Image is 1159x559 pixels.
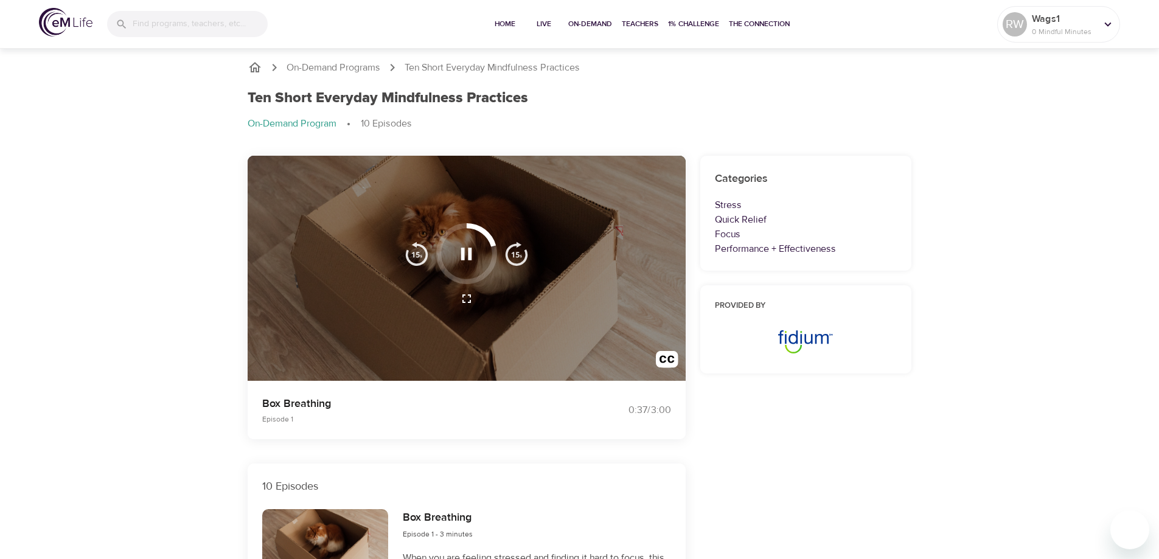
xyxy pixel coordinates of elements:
iframe: Button to launch messaging window [1110,510,1149,549]
img: 15s_prev.svg [405,241,429,266]
img: open_caption.svg [656,351,678,373]
span: 1% Challenge [668,18,719,30]
a: On-Demand Programs [287,61,380,75]
span: The Connection [729,18,790,30]
div: RW [1003,12,1027,36]
span: Live [529,18,559,30]
p: Stress [715,198,897,212]
span: Home [490,18,520,30]
img: fidium.png [774,322,837,355]
h1: Ten Short Everyday Mindfulness Practices [248,89,528,107]
h6: Categories [715,170,897,188]
p: Box Breathing [262,395,565,412]
p: 0 Mindful Minutes [1032,26,1096,37]
p: On-Demand Program [248,117,336,131]
h6: Provided by [715,300,897,313]
p: Quick Relief [715,212,897,227]
p: Focus [715,227,897,241]
span: On-Demand [568,18,612,30]
input: Find programs, teachers, etc... [133,11,268,37]
img: logo [39,8,92,36]
nav: breadcrumb [248,60,912,75]
p: 10 Episodes [361,117,412,131]
div: 0:37 / 3:00 [580,403,671,417]
h6: Box Breathing [403,509,473,527]
p: Episode 1 [262,414,565,425]
span: Episode 1 - 3 minutes [403,529,473,539]
img: 15s_next.svg [504,241,529,266]
p: 10 Episodes [262,478,671,495]
p: Wags1 [1032,12,1096,26]
span: Teachers [622,18,658,30]
nav: breadcrumb [248,117,912,131]
p: Ten Short Everyday Mindfulness Practices [405,61,580,75]
p: Performance + Effectiveness [715,241,897,256]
